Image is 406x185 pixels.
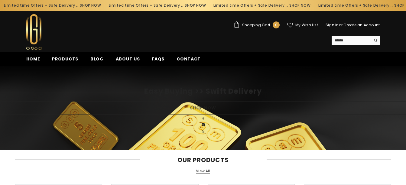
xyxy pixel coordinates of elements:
[378,2,400,9] a: SHOP NOW
[194,1,299,10] div: Limited time Offers + Safe Delivery ..
[343,22,380,28] a: Create an Account
[152,56,164,62] span: FAQs
[242,23,270,27] span: Shopping Cart
[146,56,171,66] a: FAQs
[196,169,210,174] a: View All
[275,22,278,28] span: 0
[89,1,194,10] div: Limited time Offers + Safe Delivery ..
[110,56,146,66] a: About us
[84,56,110,66] a: Blog
[20,56,46,66] a: Home
[234,21,280,28] a: Shopping Cart
[26,14,41,50] img: Ogold Shop
[52,56,78,62] span: Products
[169,2,190,9] a: SHOP NOW
[332,36,380,45] summary: Search
[339,22,343,28] span: or
[90,56,104,62] span: Blog
[295,23,318,27] span: My Wish List
[326,22,339,28] a: Sign In
[26,56,40,62] span: Home
[177,56,201,62] span: Contact
[140,156,267,164] span: Our Products
[274,2,295,9] a: SHOP NOW
[64,2,85,9] a: SHOP NOW
[116,56,140,62] span: About us
[371,36,380,45] button: Search
[287,22,318,28] a: My Wish List
[46,56,84,66] a: Products
[171,56,207,66] a: Contact
[299,1,404,10] div: Limited time Offers + Safe Delivery ..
